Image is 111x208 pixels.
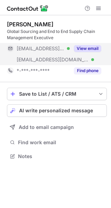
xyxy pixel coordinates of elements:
button: save-profile-one-click [7,88,107,100]
button: Add to email campaign [7,121,107,133]
span: Notes [18,153,104,159]
img: ContactOut v5.3.10 [7,4,49,12]
span: [EMAIL_ADDRESS][DOMAIN_NAME] [17,45,65,52]
button: Reveal Button [74,67,101,74]
span: AI write personalized message [19,108,93,113]
button: Find work email [7,138,107,147]
button: Notes [7,151,107,161]
button: AI write personalized message [7,104,107,117]
span: [EMAIL_ADDRESS][DOMAIN_NAME] [17,57,89,63]
span: Find work email [18,139,104,146]
div: [PERSON_NAME] [7,21,53,28]
div: Global Sourcing and End to End Supply Chain Management Executive [7,28,107,41]
div: Save to List / ATS / CRM [19,91,95,97]
button: Reveal Button [74,45,101,52]
span: Add to email campaign [19,124,74,130]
